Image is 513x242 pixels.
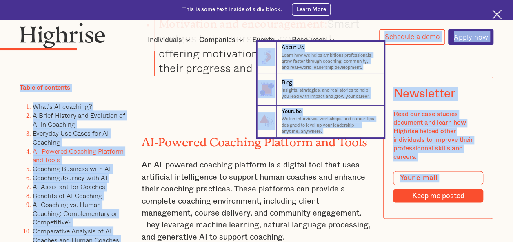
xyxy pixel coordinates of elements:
div: Individuals [148,35,182,45]
input: Keep me posted [393,189,483,202]
input: Your e-mail [393,171,483,185]
div: Events [252,35,275,45]
div: Resources [292,35,326,45]
div: Individuals [148,35,193,45]
a: Apply now [448,29,493,45]
div: About Us [282,44,304,52]
p: Learn how we helps ambitious professionals grow faster through coaching, community, and real-worl... [282,52,378,71]
a: Learn More [292,3,331,15]
div: Companies [199,35,235,45]
a: AI Assistant for Coaches [33,182,105,191]
img: Cross icon [492,10,502,19]
div: Youtube [282,108,302,116]
a: AI Coaching vs. Human Coaching: Complementary or Competitive? [33,200,118,227]
div: Companies [199,35,246,45]
div: This is some text inside of a div block. [182,6,282,13]
h2: AI-Powered Coaching Platform and Tools [142,132,372,146]
a: Schedule a demo [379,29,445,45]
div: Resources [292,35,337,45]
form: Modal Form [393,171,483,202]
img: Highrise logo [20,22,105,48]
a: BlogInsights, strategies, and real stories to help you lead with impact and grow your career. [257,73,384,105]
a: Benefits of AI Coaching [33,191,102,200]
div: Events [252,35,285,45]
a: Coaching Business with AI [33,164,111,174]
p: Insights, strategies, and real stories to help you lead with impact and grow your career. [282,87,378,100]
a: Coaching Journey with AI [33,173,107,183]
a: AI-Powered Coaching Platform and Tools [33,146,124,165]
p: Watch interviews, workshops, and career tips designed to level up your leadership — anytime, anyw... [282,116,378,134]
a: Everyday Use Cases for AI Coaching [33,128,109,147]
a: About UsLearn how we helps ambitious professionals grow faster through coaching, community, and r... [257,42,384,73]
a: YoutubeWatch interviews, workshops, and career tips designed to level up your leadership — anytim... [257,106,384,137]
nav: Resources [0,42,512,137]
div: Blog [282,79,292,87]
